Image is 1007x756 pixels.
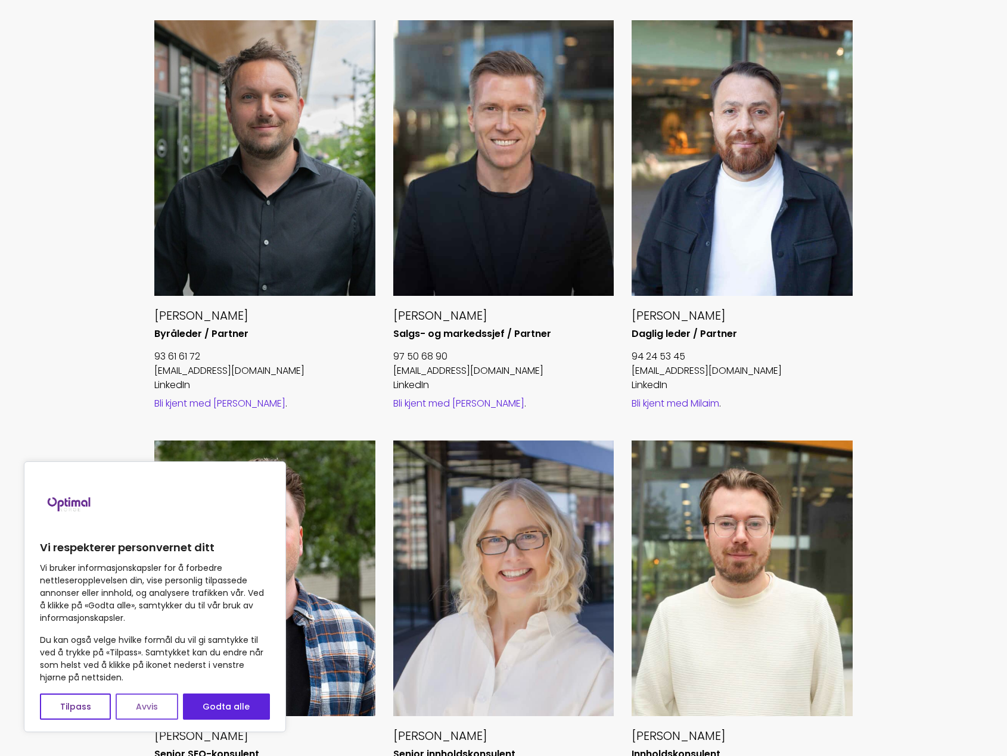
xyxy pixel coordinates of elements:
h6: Byråleder / Partner [154,328,375,340]
button: Avvis [116,693,178,720]
a: LinkedIn [632,378,667,392]
h5: [PERSON_NAME] [393,308,614,323]
p: Vi respekterer personvernet ditt [40,541,270,555]
h5: [PERSON_NAME] [632,308,853,323]
button: Tilpass [40,693,111,720]
button: Godta alle [183,693,270,720]
div: Vi respekterer personvernet ditt [24,461,286,732]
div: . [393,397,614,410]
a: Bli kjent med [PERSON_NAME] [393,396,524,410]
a: Bli kjent med [PERSON_NAME] [154,396,285,410]
div: . [154,397,375,410]
h5: [PERSON_NAME] [154,308,375,323]
a: [EMAIL_ADDRESS][DOMAIN_NAME] [154,364,304,377]
h5: [PERSON_NAME] [632,728,853,743]
h6: Daglig leder / Partner [632,328,853,340]
h6: Salgs- og markedssjef / Partner [393,328,614,340]
a: LinkedIn [393,378,429,392]
a: LinkedIn [154,378,190,392]
p: Vi bruker informasjonskapsler for å forbedre nettleseropplevelsen din, vise personlig tilpassede ... [40,562,270,624]
a: Bli kjent med Milaim [632,396,719,410]
h5: [PERSON_NAME] [154,728,375,743]
a: [EMAIL_ADDRESS][DOMAIN_NAME] [632,364,782,377]
p: Du kan også velge hvilke formål du vil gi samtykke til ved å trykke på «Tilpass». Samtykket kan d... [40,634,270,684]
h5: [PERSON_NAME] [393,728,614,743]
img: Brand logo [40,474,100,533]
div: . [632,397,853,410]
a: [EMAIL_ADDRESS][DOMAIN_NAME] [393,364,543,377]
